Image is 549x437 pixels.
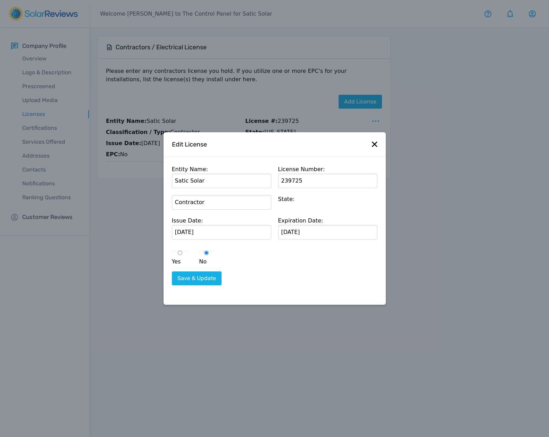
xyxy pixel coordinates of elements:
[172,217,271,235] label: Issue Date:
[172,166,271,184] label: Entity Name:
[278,166,377,184] label: License Number:
[278,174,377,188] input: License Number:
[278,196,295,202] label: State:
[278,217,377,235] label: Expiration Date:
[199,258,207,265] label: No
[278,225,377,239] input: Expiration Date:
[172,174,271,188] input: Entity Name:
[172,195,271,210] input: License Type
[172,225,271,239] input: Issue Date:
[172,258,181,265] label: Yes
[172,271,222,285] button: Save & Update
[172,141,207,149] h5: Edit License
